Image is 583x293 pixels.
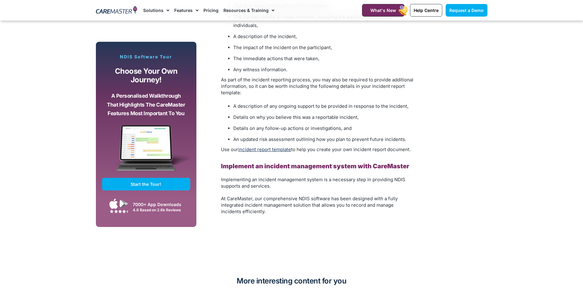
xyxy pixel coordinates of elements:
[107,92,186,118] p: A personalised walkthrough that highlights the CareMaster features most important to you
[233,125,352,131] span: Details on any follow-up actions or investigations, and
[449,8,484,13] span: Request a Demo
[362,4,404,17] a: What's New
[233,67,287,72] span: Any witness information.
[221,162,409,170] b: Implement an incident management system with CareMaster
[221,146,411,152] span: Use our to help you create your own incident report document.
[221,77,413,96] span: As part of the incident reporting process, you may also be required to provide additional informa...
[414,8,439,13] span: Help Centre
[370,8,396,13] span: What's New
[107,67,186,84] p: Choose your own journey!
[410,4,442,17] a: Help Centre
[233,56,319,61] span: The immediate actions that were taken,
[221,177,405,189] span: Implementing an incident management system is a necessary step in providing NDIS supports and ser...
[233,136,406,142] span: An updated risk assessment outlining how you plan to prevent future incidents.
[102,125,191,178] img: CareMaster Software Mockup on Screen
[233,33,297,39] span: A description of the incident,
[133,208,187,212] div: 4.6 Based on 2.6k Reviews
[131,182,161,187] span: Start the Tour!
[96,276,487,286] h2: More interesting content for you
[102,54,191,60] p: NDIS Software Tour
[110,209,128,213] img: Google Play Store App Review Stars
[233,103,408,109] span: A description of any ongoing support to be provided in response to the incident,
[96,6,137,15] img: CareMaster Logo
[102,178,191,190] a: Start the Tour!
[221,196,398,214] span: At CareMaster, our comprehensive NDIS software has been designed with a fully integrated incident...
[446,4,487,17] a: Request a Demo
[133,201,187,208] div: 7000+ App Downloads
[233,114,359,120] span: Details on why you believe this was a reportable incident,
[238,146,291,152] a: incident report template
[233,45,332,50] span: The impact of the incident on the participant,
[120,199,128,208] img: Google Play App Icon
[109,198,118,209] img: Apple App Store Icon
